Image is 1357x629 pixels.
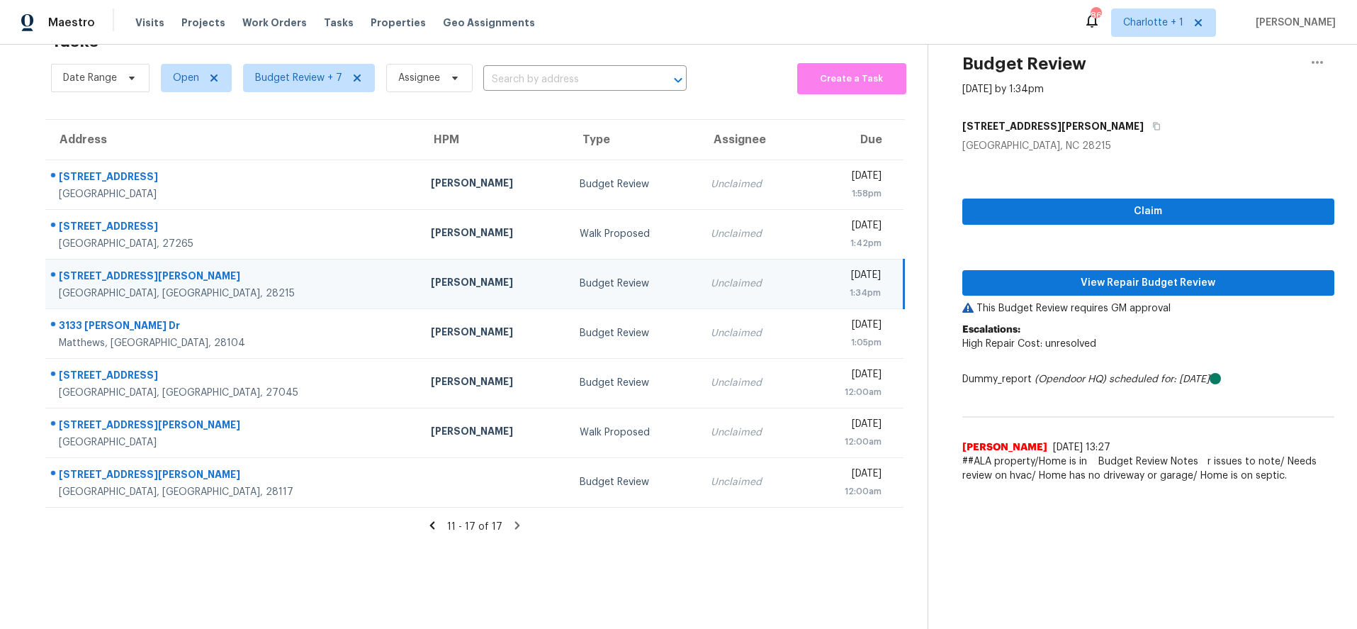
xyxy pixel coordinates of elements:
span: Work Orders [242,16,307,30]
th: Address [45,120,420,160]
div: Budget Review [580,326,689,340]
div: [STREET_ADDRESS][PERSON_NAME] [59,418,408,435]
span: [PERSON_NAME] [1250,16,1336,30]
div: [GEOGRAPHIC_DATA] [59,435,408,450]
div: [DATE] [816,218,882,236]
div: Unclaimed [711,475,792,489]
span: Budget Review Notes [1090,455,1207,469]
span: Visits [135,16,164,30]
div: [STREET_ADDRESS] [59,169,408,187]
div: 3133 [PERSON_NAME] Dr [59,318,408,336]
div: [DATE] [816,169,882,187]
th: Type [568,120,700,160]
div: Unclaimed [711,326,792,340]
div: [PERSON_NAME] [431,176,557,194]
div: [PERSON_NAME] [431,275,557,293]
div: [PERSON_NAME] [431,226,557,243]
span: High Repair Cost: unresolved [962,339,1096,349]
p: This Budget Review requires GM approval [962,301,1335,316]
div: [GEOGRAPHIC_DATA], NC 28215 [962,139,1335,153]
div: Unclaimed [711,277,792,291]
div: Unclaimed [711,376,792,390]
div: Budget Review [580,376,689,390]
div: 1:42pm [816,236,882,250]
input: Search by address [483,69,647,91]
div: [STREET_ADDRESS][PERSON_NAME] [59,467,408,485]
th: Due [804,120,903,160]
span: Geo Assignments [443,16,535,30]
b: Escalations: [962,325,1020,335]
th: Assignee [699,120,804,160]
div: Unclaimed [711,227,792,241]
span: Tasks [324,18,354,28]
span: Open [173,71,199,85]
button: Copy Address [1144,113,1163,139]
th: HPM [420,120,568,160]
div: [DATE] [816,417,882,435]
div: [GEOGRAPHIC_DATA], 27265 [59,237,408,251]
div: [STREET_ADDRESS][PERSON_NAME] [59,269,408,286]
div: [DATE] [816,467,882,484]
div: 1:58pm [816,187,882,201]
div: Unclaimed [711,425,792,440]
div: Budget Review [580,475,689,489]
span: [DATE] 13:27 [1053,442,1110,452]
button: Open [668,70,688,90]
span: Assignee [398,71,440,85]
span: Properties [371,16,426,30]
div: [GEOGRAPHIC_DATA] [59,187,408,201]
span: Date Range [63,71,117,85]
div: [GEOGRAPHIC_DATA], [GEOGRAPHIC_DATA], 28215 [59,286,408,301]
div: Budget Review [580,277,689,291]
div: 12:00am [816,385,882,399]
span: Create a Task [804,71,899,87]
div: 12:00am [816,435,882,449]
button: Claim [962,199,1335,225]
div: Budget Review [580,177,689,191]
button: Create a Task [797,63,906,94]
div: 1:34pm [816,286,881,300]
i: (Opendoor HQ) [1035,374,1106,384]
span: Maestro [48,16,95,30]
div: Unclaimed [711,177,792,191]
div: [DATE] by 1:34pm [962,82,1044,96]
div: [PERSON_NAME] [431,325,557,343]
span: ##ALA property/Home is in good condition, no major issues to note/ Needs review on hvac/ Home has... [962,455,1335,483]
div: [DATE] [816,268,881,286]
button: View Repair Budget Review [962,270,1335,296]
div: 86 [1091,9,1100,23]
span: Projects [181,16,225,30]
div: Matthews, [GEOGRAPHIC_DATA], 28104 [59,336,408,350]
span: Charlotte + 1 [1123,16,1183,30]
span: Budget Review + 7 [255,71,342,85]
span: View Repair Budget Review [974,274,1324,292]
div: Walk Proposed [580,227,689,241]
div: [STREET_ADDRESS] [59,219,408,237]
div: [DATE] [816,367,882,385]
div: [GEOGRAPHIC_DATA], [GEOGRAPHIC_DATA], 27045 [59,386,408,400]
span: Claim [974,203,1324,221]
div: [PERSON_NAME] [431,424,557,442]
div: [STREET_ADDRESS] [59,368,408,386]
div: [DATE] [816,318,882,335]
i: scheduled for: [DATE] [1109,374,1210,384]
span: 11 - 17 of 17 [447,522,502,532]
div: 12:00am [816,484,882,499]
div: 1:05pm [816,335,882,350]
div: Walk Proposed [580,425,689,440]
h2: Budget Review [962,57,1086,71]
div: [GEOGRAPHIC_DATA], [GEOGRAPHIC_DATA], 28117 [59,485,408,499]
span: [PERSON_NAME] [962,440,1047,455]
div: Dummy_report [962,372,1335,386]
h5: [STREET_ADDRESS][PERSON_NAME] [962,119,1144,133]
div: [PERSON_NAME] [431,374,557,392]
h2: Tasks [51,34,98,48]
